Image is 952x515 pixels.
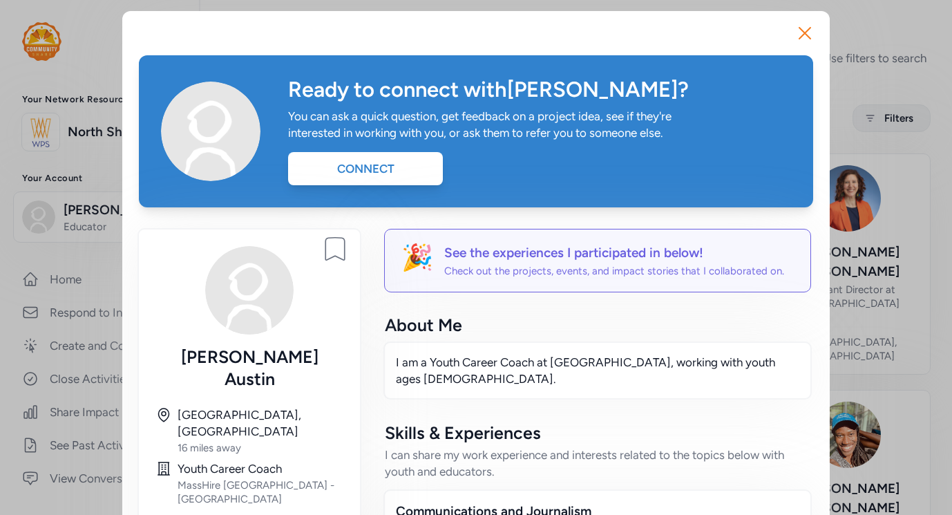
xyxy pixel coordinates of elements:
div: 🎉 [401,243,433,278]
div: [PERSON_NAME] Austin [155,346,343,390]
div: MassHire [GEOGRAPHIC_DATA] - [GEOGRAPHIC_DATA] [178,478,343,506]
img: Avatar [205,246,294,335]
div: Youth Career Coach [178,460,343,477]
img: Avatar [161,82,260,181]
div: Skills & Experiences [385,422,810,444]
div: I can share my work experience and interests related to the topics below with youth and educators. [385,447,810,480]
div: Connect [288,152,443,185]
div: About Me [385,314,810,336]
div: Check out the projects, events, and impact stories that I collaborated on. [444,264,784,278]
div: Ready to connect with [PERSON_NAME] ? [288,77,791,102]
div: 16 miles away [178,441,343,455]
p: I am a Youth Career Coach at [GEOGRAPHIC_DATA], working with youth ages [DEMOGRAPHIC_DATA]. [396,354,799,387]
div: [GEOGRAPHIC_DATA], [GEOGRAPHIC_DATA] [178,406,343,440]
div: See the experiences I participated in below! [444,243,784,263]
div: You can ask a quick question, get feedback on a project idea, see if they're interested in workin... [288,108,686,141]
